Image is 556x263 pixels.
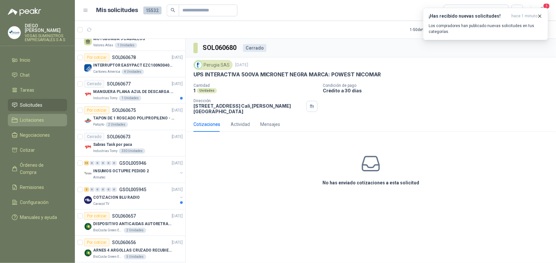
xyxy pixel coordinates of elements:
[112,240,136,245] p: SOL060656
[171,8,175,12] span: search
[511,13,537,19] span: hace 1 minuto
[322,179,419,186] h3: No has enviado cotizaciones a esta solicitud
[75,209,185,236] a: Por cotizarSOL060657[DATE] Company LogoDISPOSITIVO ANTICAIDAS AUTORETRACTILBioCosta Green Energy ...
[8,159,67,178] a: Órdenes de Compra
[121,69,144,74] div: 4 Unidades
[172,240,183,246] p: [DATE]
[112,55,136,60] p: SOL060678
[90,187,94,192] div: 0
[429,23,543,35] p: Los compradores han publicado nuevas solicitudes en tus categorías.
[8,196,67,209] a: Configuración
[193,103,304,114] p: [STREET_ADDRESS] Cali , [PERSON_NAME][GEOGRAPHIC_DATA]
[112,108,136,113] p: SOL060675
[20,162,61,176] span: Órdenes de Compra
[8,144,67,156] a: Cotizar
[20,86,35,94] span: Tareas
[84,64,92,72] img: Company Logo
[93,221,174,227] p: DISPOSITIVO ANTICAIDAS AUTORETRACTIL
[172,160,183,166] p: [DATE]
[448,7,462,14] div: Todas
[25,34,67,42] p: VEGAS SUMINISTROS EMPRESARIALES S A S
[93,228,122,233] p: BioCosta Green Energy S.A.S
[20,147,35,154] span: Cotizar
[106,187,111,192] div: 0
[93,36,145,42] p: MOTOBOMBA 3 CABALLOS
[8,99,67,111] a: Solicitudes
[119,187,146,192] p: GSOL005945
[195,61,202,69] img: Company Logo
[93,148,118,154] p: Industrias Tomy
[323,88,553,93] p: Crédito a 30 días
[112,214,136,218] p: SOL060657
[93,62,174,69] p: INTERRUPTOR EASYPACT EZC100N3040C 40AMP 25K [PERSON_NAME]
[93,115,174,121] p: TAPON DE 1 ROSCADO POLIPROPILENO - HEMBRA NPT
[8,69,67,81] a: Chat
[193,60,233,70] div: Perugia SAS
[8,84,67,96] a: Tareas
[8,211,67,224] a: Manuales y ayuda
[429,13,509,19] h3: ¡Has recibido nuevas solicitudes!
[93,168,149,174] p: INSUMOS OCTUPRE PEDIDO 2
[84,143,92,151] img: Company Logo
[93,254,122,259] p: BioCosta Green Energy S.A.S
[84,106,109,114] div: Por cotizar
[119,96,141,101] div: 1 Unidades
[75,130,185,157] a: CerradoSOL060673[DATE] Company LogoSabras Task por pacaIndustrias Tomy330 Unidades
[84,239,109,246] div: Por cotizar
[84,117,92,125] img: Company Logo
[323,83,553,88] p: Condición de pago
[119,148,145,154] div: 330 Unidades
[93,96,118,101] p: Industrias Tomy
[20,184,44,191] span: Remisiones
[112,161,117,165] div: 0
[8,54,67,66] a: Inicio
[124,254,146,259] div: 5 Unidades
[124,228,146,233] div: 2 Unidades
[8,8,41,16] img: Logo peakr
[95,187,100,192] div: 0
[20,214,57,221] span: Manuales y ayuda
[84,54,109,61] div: Por cotizar
[423,8,548,40] button: ¡Has recibido nuevas solicitudes!hace 1 minuto Los compradores han publicado nuevas solicitudes e...
[20,56,31,64] span: Inicio
[84,170,92,178] img: Company Logo
[84,133,104,141] div: Cerrado
[20,116,44,124] span: Licitaciones
[172,187,183,193] p: [DATE]
[260,121,280,128] div: Mensajes
[84,223,92,230] img: Company Logo
[93,89,174,95] p: MANGUERA PLANA AZUL DE DESCARGA 60 PSI X 20 METROS CON UNION DE 6” MAS ABRAZADERAS METALICAS DE 6”
[84,186,184,207] a: 2 0 0 0 0 0 GSOL005945[DATE] Company LogoCOTIZACION BLU RADIOCaracol TV
[115,43,137,48] div: 1 Unidades
[106,161,111,165] div: 0
[193,121,220,128] div: Cotizaciones
[172,107,183,114] p: [DATE]
[84,249,92,257] img: Company Logo
[95,161,100,165] div: 0
[243,44,266,52] div: Cerrado
[193,71,381,78] p: UPS INTERACTIVA 500VA MICRONET NEGRA MARCA: POWEST NICOMAR
[112,187,117,192] div: 0
[84,161,89,165] div: 13
[84,212,109,220] div: Por cotizar
[101,187,106,192] div: 0
[197,88,217,93] div: Unidades
[20,71,30,79] span: Chat
[93,142,132,148] p: Sabras Task por paca
[193,83,318,88] p: Cantidad
[172,134,183,140] p: [DATE]
[106,122,128,127] div: 2 Unidades
[101,161,106,165] div: 0
[93,122,104,127] p: Patojito
[25,23,67,33] p: DIEGO [PERSON_NAME]
[93,175,106,180] p: Almatec
[75,236,185,262] a: Por cotizarSOL060656[DATE] Company LogoARNES 4 ARGOLLAS CRUZADO RECUBIERTO PVCBioCosta Green Ener...
[75,104,185,130] a: Por cotizarSOL060675[DATE] Company LogoTAPON DE 1 ROSCADO POLIPROPILENO - HEMBRA NPTPatojito2 Uni...
[119,161,146,165] p: GSOL005946
[93,69,120,74] p: Cartones America
[20,101,43,109] span: Solicitudes
[8,181,67,193] a: Remisiones
[20,199,49,206] span: Configuración
[8,114,67,126] a: Licitaciones
[107,134,131,139] p: SOL060673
